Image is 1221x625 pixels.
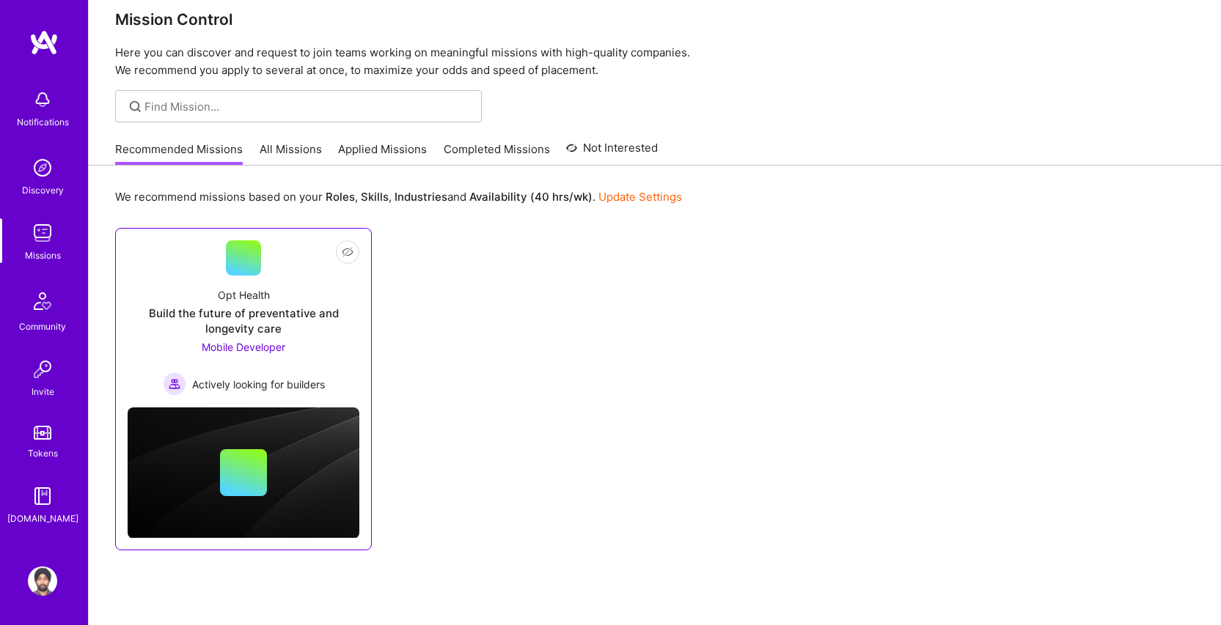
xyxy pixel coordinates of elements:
[28,445,58,461] div: Tokens
[128,407,359,539] img: cover
[28,566,57,596] img: User Avatar
[115,44,1195,79] p: Here you can discover and request to join teams working on meaningful missions with high-quality ...
[28,153,57,182] img: discovery
[566,139,658,166] a: Not Interested
[127,98,144,115] i: icon SearchGrey
[32,384,54,399] div: Invite
[22,182,64,198] div: Discovery
[25,284,60,319] img: Community
[202,341,285,353] span: Mobile Developer
[144,99,471,114] input: Find Mission...
[326,190,355,204] b: Roles
[28,355,57,384] img: Invite
[192,377,325,392] span: Actively looking for builders
[29,29,59,56] img: logo
[218,287,270,303] div: Opt Health
[469,190,593,204] b: Availability (40 hrs/wk)
[25,248,61,263] div: Missions
[163,372,186,396] img: Actively looking for builders
[28,85,57,114] img: bell
[19,319,66,334] div: Community
[17,114,69,130] div: Notifications
[395,190,447,204] b: Industries
[115,10,1195,29] h3: Mission Control
[361,190,389,204] b: Skills
[444,141,550,166] a: Completed Missions
[7,511,78,526] div: [DOMAIN_NAME]
[28,481,57,511] img: guide book
[115,141,243,166] a: Recommended Missions
[598,190,682,204] a: Update Settings
[115,189,682,204] p: We recommend missions based on your , , and .
[338,141,427,166] a: Applied Missions
[34,426,51,440] img: tokens
[28,218,57,248] img: teamwork
[342,246,353,258] i: icon EyeClosed
[128,306,359,336] div: Build the future of preventative and longevity care
[260,141,322,166] a: All Missions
